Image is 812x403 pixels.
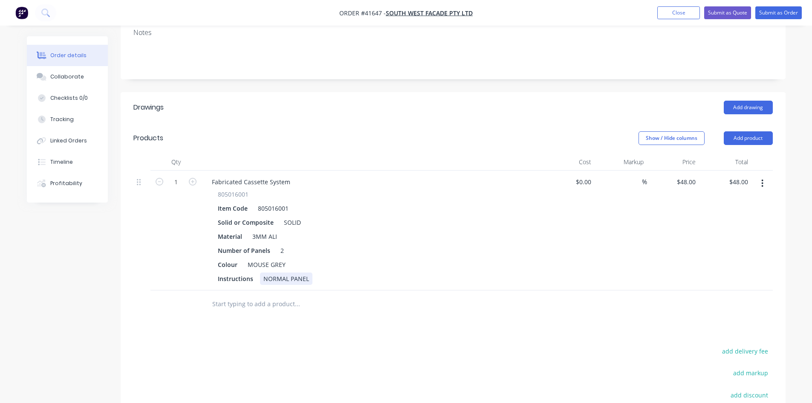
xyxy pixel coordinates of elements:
[595,154,647,171] div: Markup
[133,133,163,143] div: Products
[27,151,108,173] button: Timeline
[699,154,751,171] div: Total
[724,131,773,145] button: Add product
[647,154,699,171] div: Price
[339,9,386,17] span: Order #41647 -
[214,202,251,215] div: Item Code
[50,52,87,59] div: Order details
[133,29,773,37] div: Notes
[27,109,108,130] button: Tracking
[50,116,74,123] div: Tracking
[277,244,290,257] div: 2
[704,6,751,19] button: Submit as Quote
[214,244,274,257] div: Number of Panels
[639,131,705,145] button: Show / Hide columns
[50,73,84,81] div: Collaborate
[726,389,773,400] button: add discount
[150,154,202,171] div: Qty
[214,216,277,229] div: Solid or Composite
[244,258,289,271] div: MOUSE GREY
[642,177,647,187] span: %
[27,130,108,151] button: Linked Orders
[50,180,82,187] div: Profitability
[218,190,249,199] span: 805016001
[50,137,87,145] div: Linked Orders
[543,154,595,171] div: Cost
[718,345,773,357] button: add delivery fee
[214,230,246,243] div: Material
[249,230,280,243] div: 3MM ALI
[27,45,108,66] button: Order details
[386,9,473,17] a: South West Facade Pty Ltd
[260,273,312,285] div: NORMAL PANEL
[724,101,773,114] button: Add drawing
[15,6,28,19] img: Factory
[280,216,304,229] div: SOLID
[133,102,164,113] div: Drawings
[27,66,108,87] button: Collaborate
[214,273,257,285] div: Instructions
[50,158,73,166] div: Timeline
[50,94,88,102] div: Checklists 0/0
[729,367,773,379] button: add markup
[205,176,297,188] div: Fabricated Cassette System
[657,6,700,19] button: Close
[27,173,108,194] button: Profitability
[214,258,241,271] div: Colour
[755,6,802,19] button: Submit as Order
[27,87,108,109] button: Checklists 0/0
[212,296,382,313] input: Start typing to add a product...
[254,202,292,215] div: 805016001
